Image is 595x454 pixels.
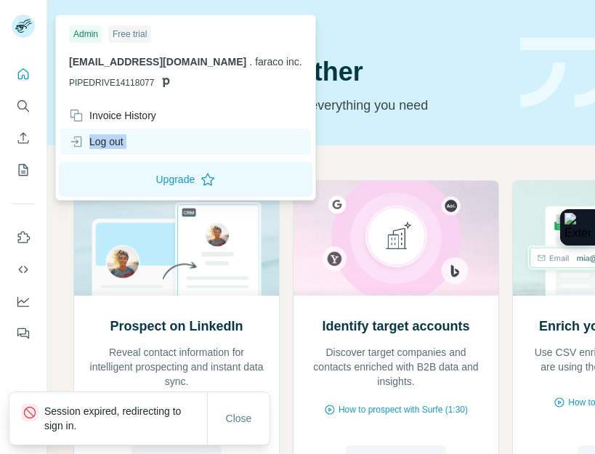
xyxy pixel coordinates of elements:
[322,316,469,336] h2: Identify target accounts
[73,181,280,296] img: Prospect on LinkedIn
[12,125,35,151] button: Enrich CSV
[69,56,246,68] span: [EMAIL_ADDRESS][DOMAIN_NAME]
[59,162,312,197] button: Upgrade
[216,405,262,431] button: Close
[293,181,499,296] img: Identify target accounts
[12,256,35,283] button: Use Surfe API
[226,411,252,426] span: Close
[249,56,252,68] span: .
[12,224,35,251] button: Use Surfe on LinkedIn
[12,157,35,183] button: My lists
[89,345,264,389] p: Reveal contact information for intelligent prospecting and instant data sync.
[12,61,35,87] button: Quick start
[12,288,35,315] button: Dashboard
[69,25,102,43] div: Admin
[44,404,207,433] p: Session expired, redirecting to sign in.
[255,56,302,68] span: faraco inc.
[69,76,154,89] span: PIPEDRIVE14118077
[12,93,35,119] button: Search
[12,320,35,346] button: Feedback
[339,403,468,416] span: How to prospect with Surfe (1:30)
[69,134,124,149] div: Log out
[108,25,151,43] div: Free trial
[564,213,591,242] img: Extension Icon
[69,108,156,123] div: Invoice History
[110,316,243,336] h2: Prospect on LinkedIn
[308,345,484,389] p: Discover target companies and contacts enriched with B2B data and insights.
